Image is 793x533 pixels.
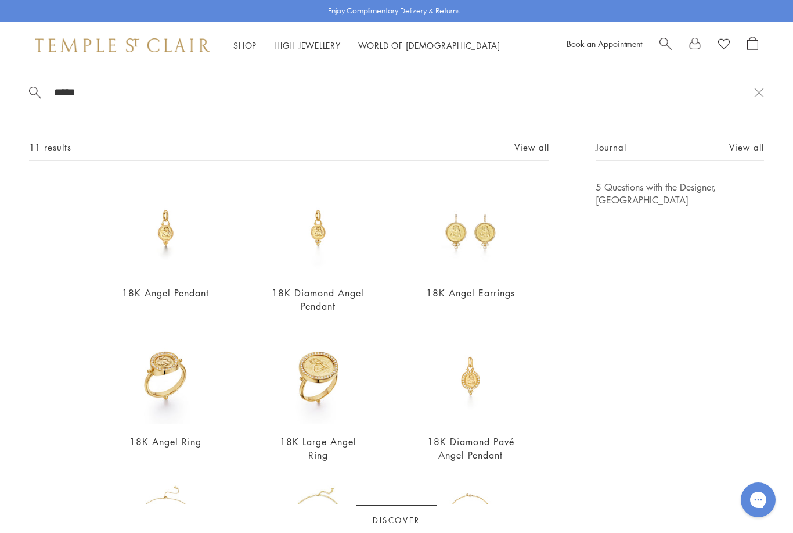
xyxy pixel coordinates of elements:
a: 18K Angel Ring [129,435,201,448]
img: AP10-DIGRN [271,181,366,276]
a: View all [729,141,764,153]
a: 18K Angel Earrings [426,287,515,299]
a: Book an Appointment [567,38,642,49]
img: AR14-PAVE [271,329,366,424]
iframe: Gorgias live chat messenger [735,478,781,521]
a: View Wishlist [718,37,730,54]
a: 18K Diamond Pavé Angel Pendant [427,435,514,462]
img: AP10-BEZGRN [118,181,213,276]
img: AP10-PAVE [423,329,518,424]
img: AR8-PAVE [118,329,213,424]
img: Temple St. Clair [35,38,210,52]
span: 11 results [29,140,71,155]
a: 18K Diamond Angel Pendant [272,287,364,313]
nav: Main navigation [233,38,500,53]
p: Enjoy Complimentary Delivery & Returns [328,5,460,17]
a: 18K Large Angel Ring [280,435,356,462]
a: 18K Angel Pendant [122,287,209,299]
a: Search [659,37,672,54]
span: Journal [596,140,626,155]
a: World of [DEMOGRAPHIC_DATA]World of [DEMOGRAPHIC_DATA] [358,40,500,51]
img: 18K Angel Earrings [423,181,518,276]
a: Open Shopping Bag [747,37,758,54]
a: View all [514,141,549,153]
a: 5 Questions with the Designer, [GEOGRAPHIC_DATA] [596,181,764,206]
a: High JewelleryHigh Jewellery [274,40,341,51]
a: ShopShop [233,40,257,51]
